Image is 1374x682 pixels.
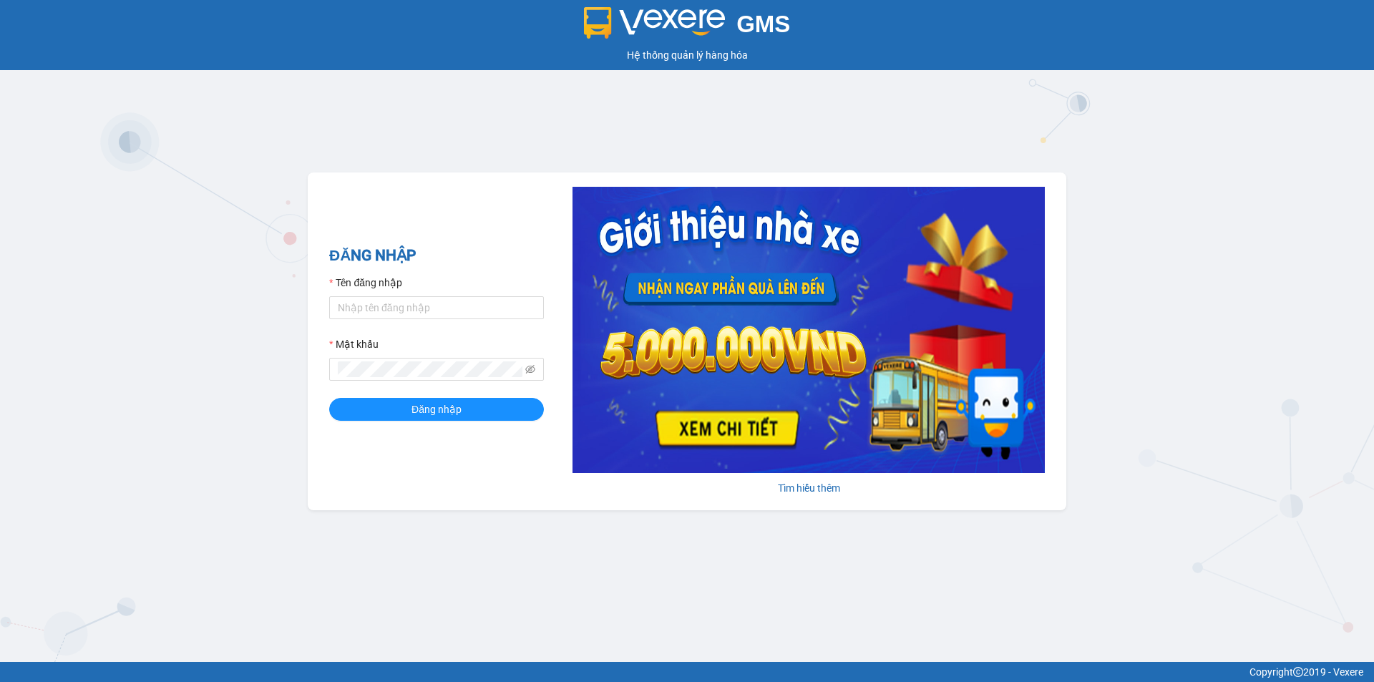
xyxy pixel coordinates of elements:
div: Tìm hiểu thêm [572,480,1045,496]
span: Đăng nhập [411,401,462,417]
a: GMS [584,21,791,33]
img: logo 2 [584,7,726,39]
input: Mật khẩu [338,361,522,377]
img: banner-0 [572,187,1045,473]
span: eye-invisible [525,364,535,374]
span: GMS [736,11,790,37]
span: copyright [1293,667,1303,677]
div: Copyright 2019 - Vexere [11,664,1363,680]
input: Tên đăng nhập [329,296,544,319]
h2: ĐĂNG NHẬP [329,244,544,268]
div: Hệ thống quản lý hàng hóa [4,47,1370,63]
label: Mật khẩu [329,336,379,352]
label: Tên đăng nhập [329,275,402,291]
button: Đăng nhập [329,398,544,421]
